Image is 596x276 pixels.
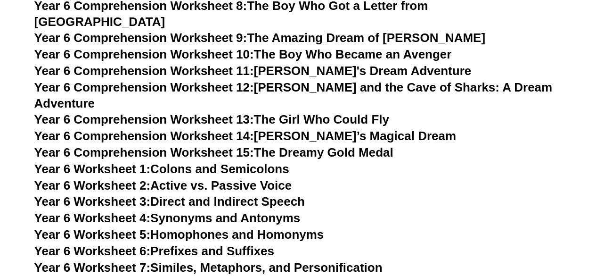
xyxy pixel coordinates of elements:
[34,145,254,159] span: Year 6 Comprehension Worksheet 15:
[34,31,485,45] a: Year 6 Comprehension Worksheet 9:The Amazing Dream of [PERSON_NAME]
[34,244,274,258] a: Year 6 Worksheet 6:Prefixes and Suffixes
[34,47,254,61] span: Year 6 Comprehension Worksheet 10:
[34,244,151,258] span: Year 6 Worksheet 6:
[34,80,552,110] a: Year 6 Comprehension Worksheet 12:[PERSON_NAME] and the Cave of Sharks: A Dream Adventure
[34,64,254,78] span: Year 6 Comprehension Worksheet 11:
[34,211,301,225] a: Year 6 Worksheet 4:Synonyms and Antonyms
[34,178,292,192] a: Year 6 Worksheet 2:Active vs. Passive Voice
[34,47,452,61] a: Year 6 Comprehension Worksheet 10:The Boy Who Became an Avenger
[34,227,324,242] a: Year 6 Worksheet 5:Homophones and Homonyms
[34,178,151,192] span: Year 6 Worksheet 2:
[34,145,393,159] a: Year 6 Comprehension Worksheet 15:The Dreamy Gold Medal
[34,129,254,143] span: Year 6 Comprehension Worksheet 14:
[34,162,151,176] span: Year 6 Worksheet 1:
[34,260,383,275] a: Year 6 Worksheet 7:Similes, Metaphors, and Personification
[34,112,254,126] span: Year 6 Comprehension Worksheet 13:
[439,169,596,276] iframe: Chat Widget
[34,194,151,209] span: Year 6 Worksheet 3:
[34,80,254,94] span: Year 6 Comprehension Worksheet 12:
[34,211,151,225] span: Year 6 Worksheet 4:
[34,112,389,126] a: Year 6 Comprehension Worksheet 13:The Girl Who Could Fly
[34,260,151,275] span: Year 6 Worksheet 7:
[34,227,151,242] span: Year 6 Worksheet 5:
[34,194,305,209] a: Year 6 Worksheet 3:Direct and Indirect Speech
[34,31,247,45] span: Year 6 Comprehension Worksheet 9:
[34,64,471,78] a: Year 6 Comprehension Worksheet 11:[PERSON_NAME]'s Dream Adventure
[34,162,289,176] a: Year 6 Worksheet 1:Colons and Semicolons
[34,129,456,143] a: Year 6 Comprehension Worksheet 14:[PERSON_NAME]’s Magical Dream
